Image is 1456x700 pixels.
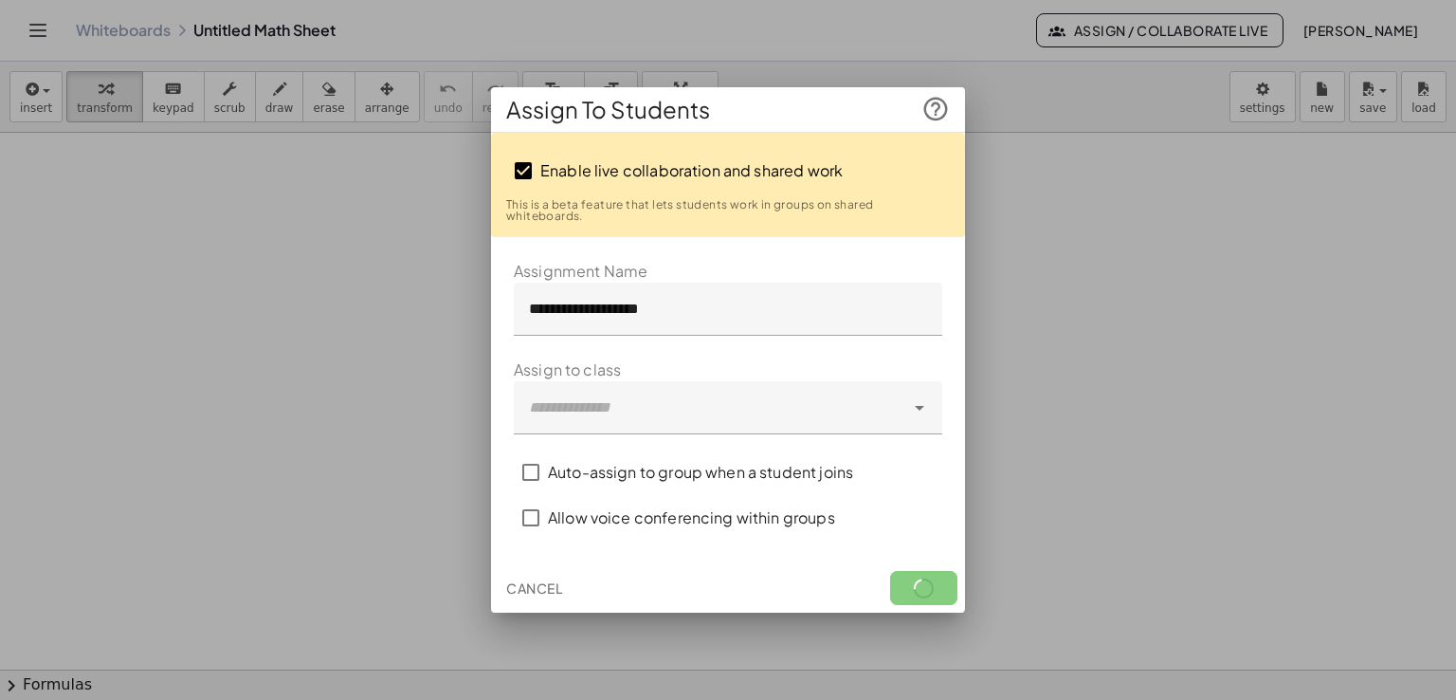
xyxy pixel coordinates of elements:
span: Cancel [506,580,562,597]
label: Assign to class [514,359,621,381]
label: Auto-assign to group when a student joins [548,450,853,495]
span: Assign To Students [506,95,710,125]
button: Cancel [499,571,570,605]
label: Enable live collaboration and shared work [540,148,843,193]
label: Assignment Name [514,260,647,283]
label: Allow voice conferencing within groups [548,495,835,541]
div: This is a beta feature that lets students work in groups on shared whiteboards. [506,199,950,222]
